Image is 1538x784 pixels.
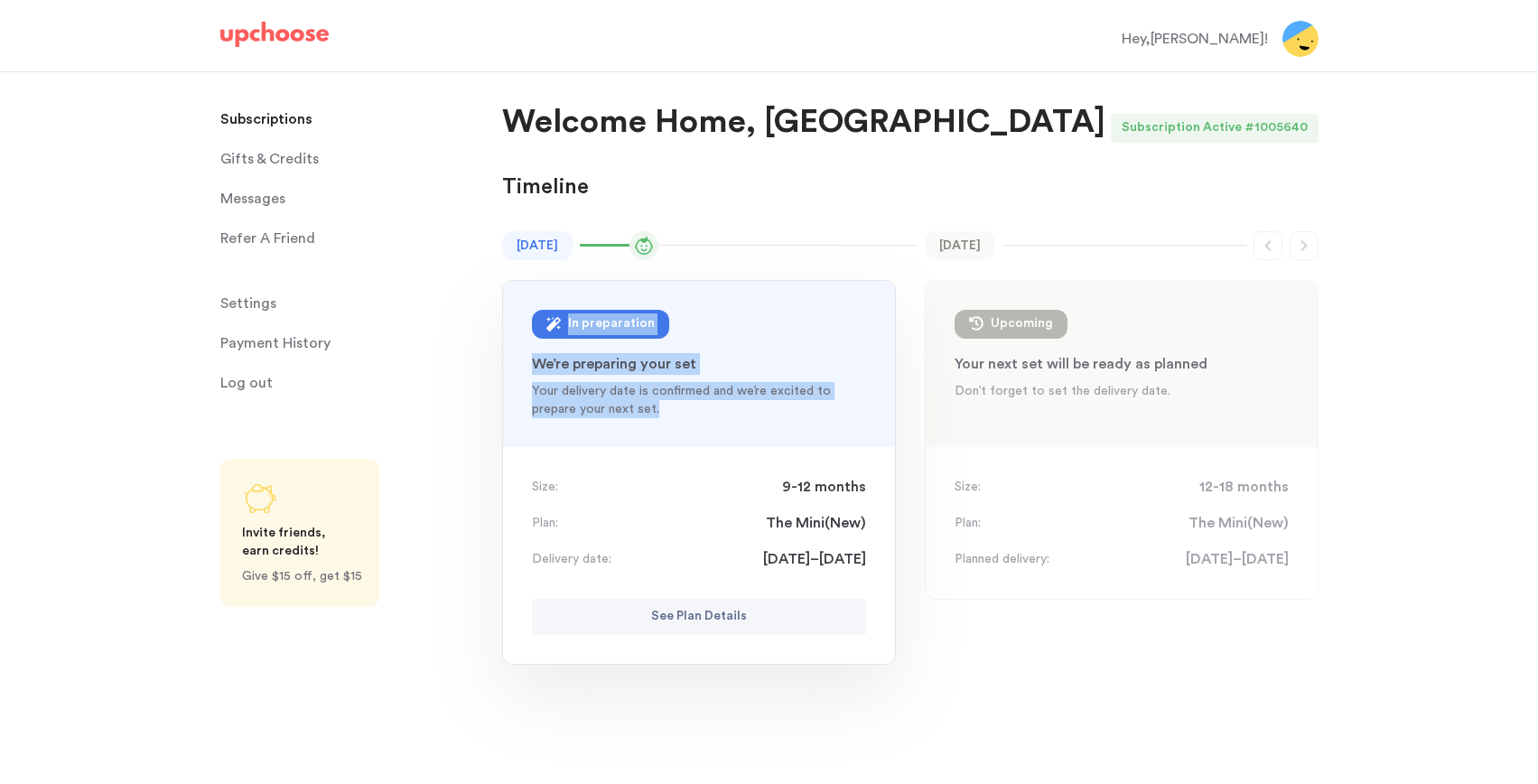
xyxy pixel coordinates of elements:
[782,476,866,498] span: 9-12 months
[502,101,1105,145] p: Welcome Home, [GEOGRAPHIC_DATA]
[1188,512,1289,534] span: The Mini ( New )
[925,231,995,260] time: [DATE]
[220,365,480,401] a: Log out
[568,313,655,335] div: In preparation
[1244,114,1319,143] div: # 1005640
[532,353,866,375] p: We’re preparing your set
[532,599,866,635] button: See Plan Details
[502,231,573,260] time: [DATE]
[955,478,981,496] p: Size:
[220,181,480,217] a: Messages
[220,141,319,177] span: Gifts & Credits
[220,101,312,137] p: Subscriptions
[220,101,480,137] a: Subscriptions
[532,514,558,532] p: Plan:
[220,141,480,177] a: Gifts & Credits
[532,478,558,496] p: Size:
[220,459,379,607] a: Share UpChoose
[220,220,315,257] p: Refer A Friend
[955,550,1049,568] p: Planned delivery:
[220,285,276,322] span: Settings
[220,220,480,257] a: Refer A Friend
[651,606,747,628] p: See Plan Details
[1186,548,1289,570] span: [DATE]–[DATE]
[220,181,285,217] span: Messages
[532,550,611,568] p: Delivery date:
[1111,114,1244,143] div: Subscription Active
[220,325,331,361] p: Payment History
[763,548,866,570] span: [DATE]–[DATE]
[955,353,1289,375] p: Your next set will be ready as planned
[532,382,866,418] p: Your delivery date is confirmed and we’re excited to prepare your next set.
[502,173,589,202] p: Timeline
[955,382,1289,400] p: Don’t forget to set the delivery date.
[991,313,1053,335] div: Upcoming
[1199,476,1289,498] span: 12-18 months
[220,22,329,55] a: UpChoose
[220,22,329,47] img: UpChoose
[220,365,273,401] span: Log out
[220,285,480,322] a: Settings
[220,325,480,361] a: Payment History
[766,512,866,534] span: The Mini ( New )
[955,514,981,532] p: Plan:
[1122,28,1268,50] div: Hey, [PERSON_NAME] !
